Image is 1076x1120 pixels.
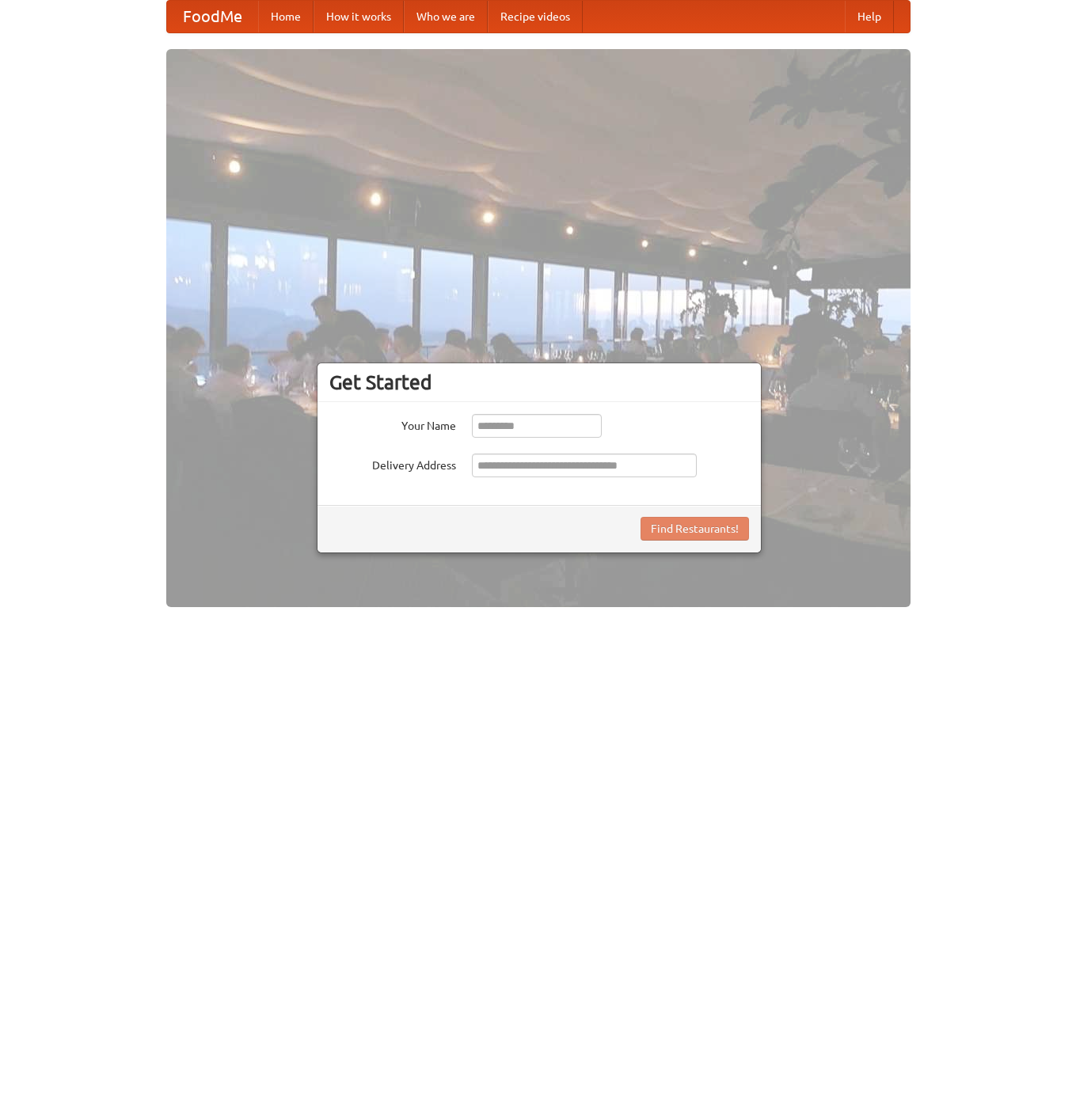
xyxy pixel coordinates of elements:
[314,1,404,32] a: How it works
[258,1,314,32] a: Home
[329,414,456,434] label: Your Name
[329,370,749,394] h3: Get Started
[167,1,258,32] a: FoodMe
[641,517,749,541] button: Find Restaurants!
[404,1,488,32] a: Who we are
[329,454,456,473] label: Delivery Address
[488,1,583,32] a: Recipe videos
[845,1,894,32] a: Help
